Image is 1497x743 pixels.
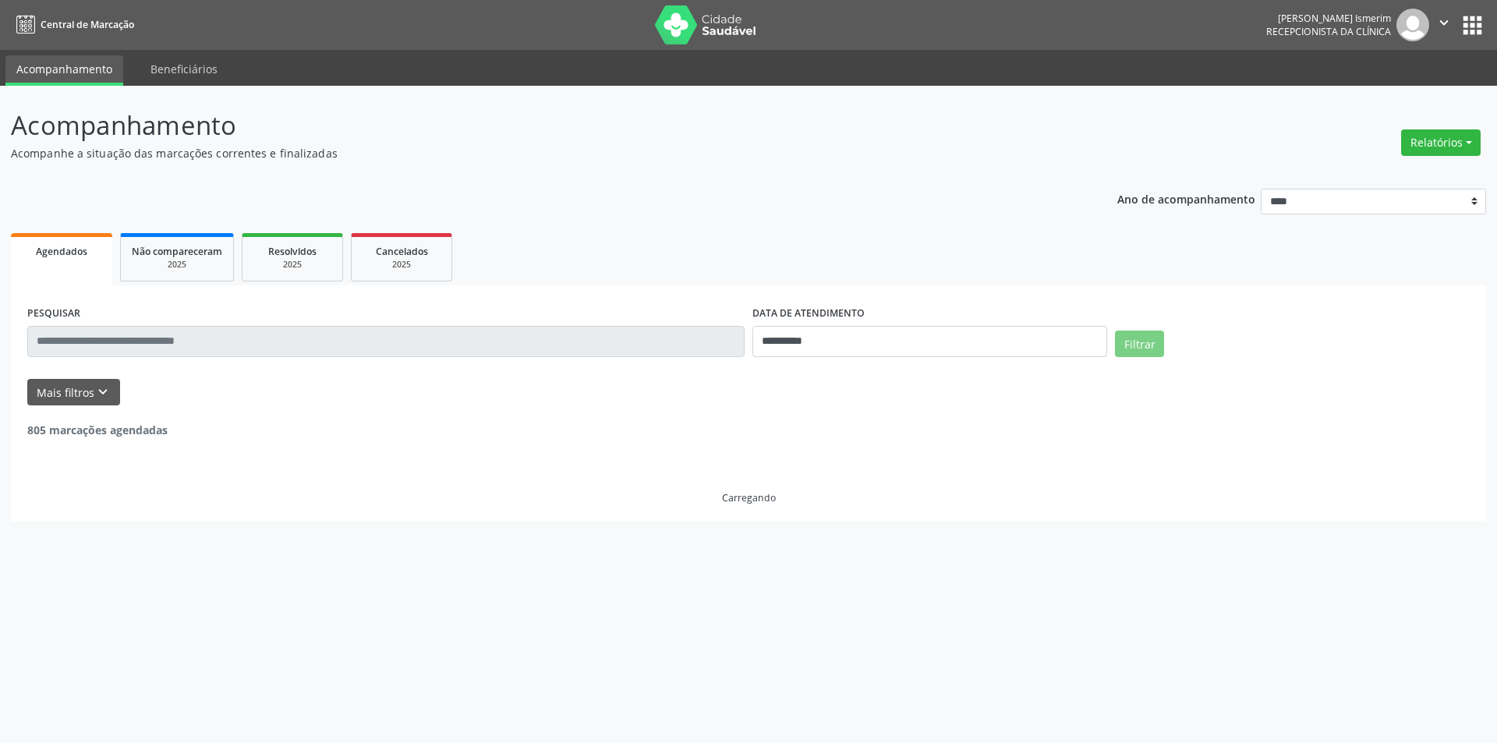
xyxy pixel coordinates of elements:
span: Central de Marcação [41,18,134,31]
div: 2025 [253,259,331,271]
button: Mais filtroskeyboard_arrow_down [27,379,120,406]
i:  [1435,14,1453,31]
span: Não compareceram [132,245,222,258]
strong: 805 marcações agendadas [27,423,168,437]
label: DATA DE ATENDIMENTO [752,302,865,326]
button:  [1429,9,1459,41]
span: Resolvidos [268,245,317,258]
img: img [1396,9,1429,41]
button: apps [1459,12,1486,39]
div: Carregando [722,491,776,504]
span: Cancelados [376,245,428,258]
label: PESQUISAR [27,302,80,326]
a: Central de Marcação [11,12,134,37]
div: 2025 [132,259,222,271]
p: Ano de acompanhamento [1117,189,1255,208]
button: Relatórios [1401,129,1481,156]
div: [PERSON_NAME] Ismerim [1266,12,1391,25]
p: Acompanhe a situação das marcações correntes e finalizadas [11,145,1043,161]
a: Beneficiários [140,55,228,83]
p: Acompanhamento [11,106,1043,145]
i: keyboard_arrow_down [94,384,111,401]
button: Filtrar [1115,331,1164,357]
div: 2025 [363,259,441,271]
a: Acompanhamento [5,55,123,86]
span: Agendados [36,245,87,258]
span: Recepcionista da clínica [1266,25,1391,38]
